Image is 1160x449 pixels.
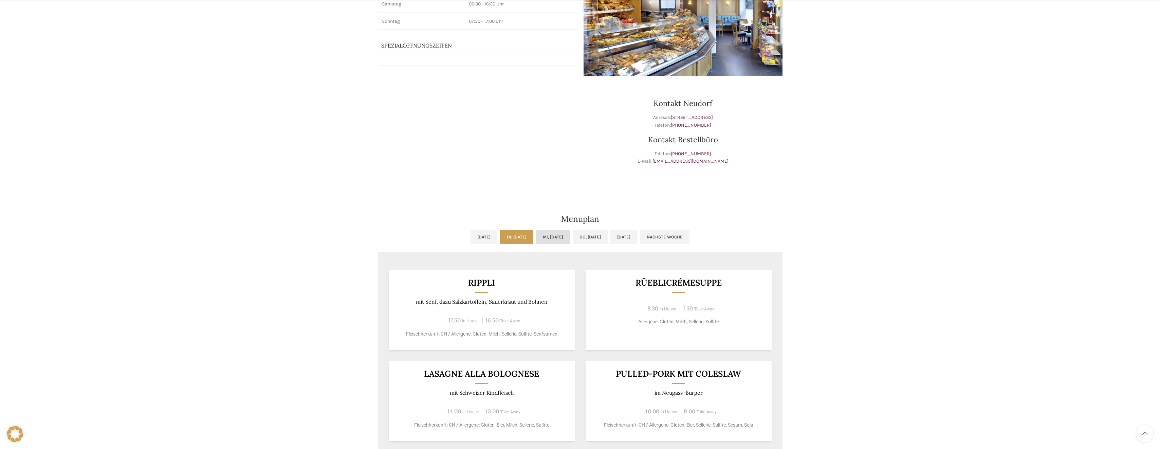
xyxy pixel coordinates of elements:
[378,215,782,223] h2: Menuplan
[485,408,499,415] span: 13.00
[462,410,479,414] span: In-House
[382,18,461,25] p: Sonntag
[1136,425,1153,442] a: Scroll to top button
[584,100,782,107] h3: Kontakt Neudorf
[661,410,677,414] span: In-House
[584,150,782,165] p: Telefon: E-Mail:
[684,408,695,415] span: 9.00
[397,421,566,429] p: Fleischherkunft: CH / Allergene: Gluten, Eier, Milch, Sellerie, Sulfite
[671,151,711,157] a: [PHONE_NUMBER]
[660,307,676,311] span: In-House
[697,410,717,414] span: Take-Away
[584,136,782,143] h3: Kontakt Bestellbüro
[381,42,554,49] p: Spezialöffnungszeiten
[471,230,497,244] a: [DATE]
[594,279,763,287] h3: Rüeblicrémesuppe
[397,299,566,305] p: mit Senf, dazu Salzkartoffeln, Sauerkraut und Bohnen
[500,230,533,244] a: Di, [DATE]
[683,305,693,312] span: 7.50
[594,390,763,396] p: im Neugass-Burger
[500,319,520,323] span: Take-Away
[500,410,520,414] span: Take-Away
[485,317,499,324] span: 16.50
[397,330,566,338] p: Fleischherkunft: CH / Allergene: Gluten, Milch, Sellerie, Sulfite, Senfsamen
[462,319,479,323] span: In-House
[610,230,637,244] a: [DATE]
[645,408,659,415] span: 10.00
[378,83,577,184] iframe: schwyter martinsbruggstrasse
[694,307,714,311] span: Take-Away
[671,122,711,128] a: [PHONE_NUMBER]
[573,230,608,244] a: Do, [DATE]
[469,1,573,7] p: 06:30 - 16:30 Uhr
[397,390,566,396] p: mit Schweizer Rindfleisch
[536,230,570,244] a: Mi, [DATE]
[397,279,566,287] h3: Rippli
[447,408,461,415] span: 14.00
[584,114,782,129] p: Adresse: Telefon:
[448,317,461,324] span: 17.50
[594,370,763,378] h3: Pulled-Pork mit Coleslaw
[594,318,763,325] p: Allergene: Gluten, Milch, Sellerie, Sulfite
[652,158,729,164] a: [EMAIL_ADDRESS][DOMAIN_NAME]
[397,370,566,378] h3: LASAGNE ALLA BOLOGNESE
[382,1,461,7] p: Samstag
[594,421,763,429] p: Fleischherkunft: CH / Allergene: Gluten, Eier, Sellerie, Sulfite, Sesam, Soja
[671,114,713,120] a: [STREET_ADDRESS]
[469,18,573,25] p: 07:30 - 17:00 Uhr
[640,230,689,244] a: Nächste Woche
[647,305,658,312] span: 8.30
